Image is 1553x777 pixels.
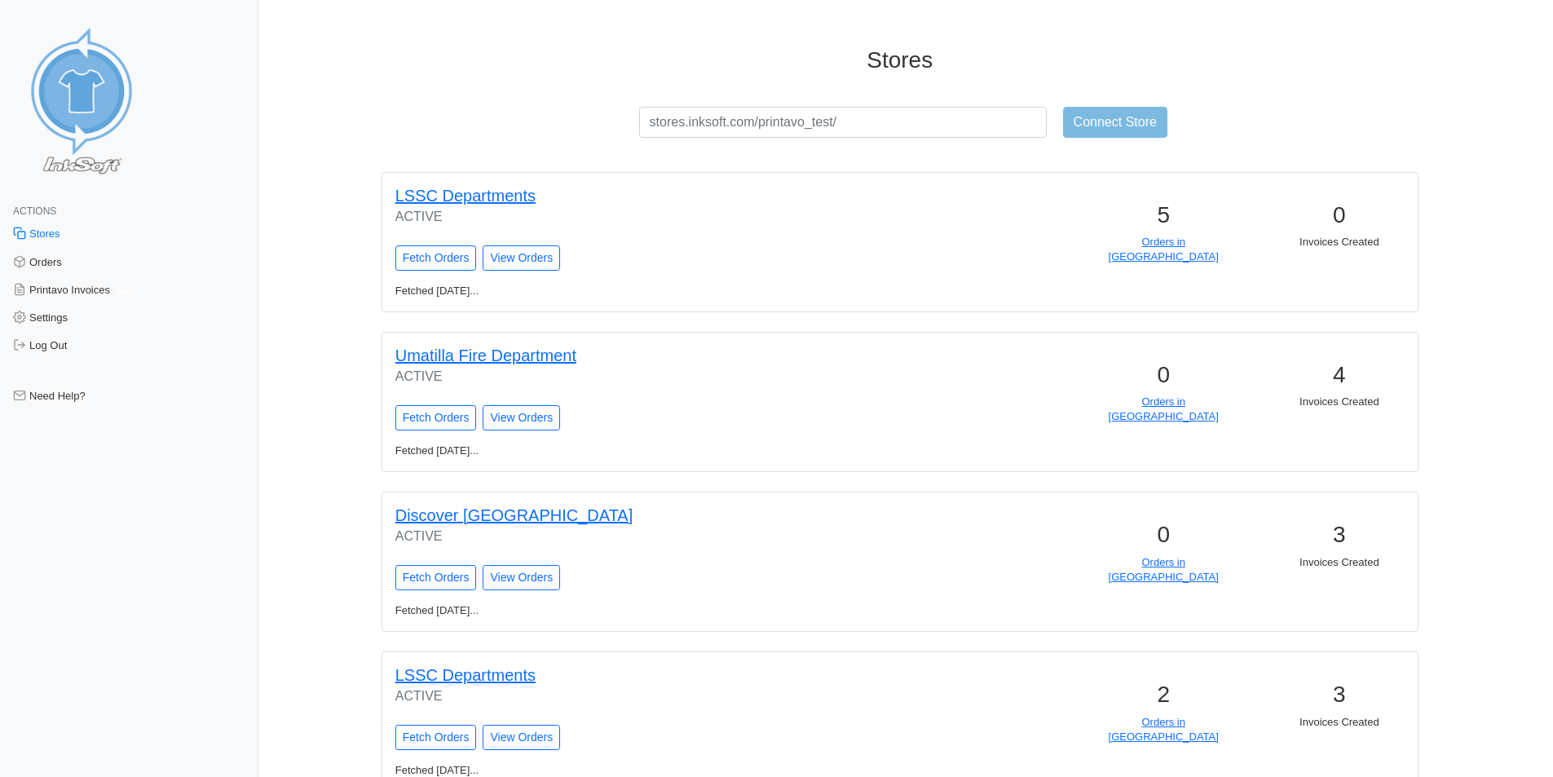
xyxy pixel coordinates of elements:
[483,725,560,750] a: View Orders
[639,107,1047,138] input: stores.inksoft.com/printavo_test/
[483,245,560,271] a: View Orders
[395,347,576,364] a: Umatilla Fire Department
[60,228,80,242] span: 12
[483,405,560,430] a: View Orders
[1261,555,1418,570] p: Invoices Created
[395,209,877,224] h6: ACTIVE
[13,205,56,217] span: Actions
[1109,236,1219,263] a: Orders in [GEOGRAPHIC_DATA]
[395,725,477,750] input: Fetch Orders
[1085,201,1242,229] h3: 5
[483,565,560,590] a: View Orders
[1261,201,1418,229] h3: 0
[1261,361,1418,389] h3: 4
[110,284,134,298] span: 301
[395,187,536,205] a: LSSC Departments
[395,506,633,524] a: Discover [GEOGRAPHIC_DATA]
[386,444,913,458] p: Fetched [DATE]...
[386,284,913,298] p: Fetched [DATE]...
[1261,521,1418,549] h3: 3
[1109,556,1219,583] a: Orders in [GEOGRAPHIC_DATA]
[1261,681,1418,709] h3: 3
[395,688,877,704] h6: ACTIVE
[1063,107,1167,138] input: Connect Store
[1261,235,1418,249] p: Invoices Created
[395,528,877,544] h6: ACTIVE
[1085,521,1242,549] h3: 0
[1109,395,1219,422] a: Orders in [GEOGRAPHIC_DATA]
[1085,361,1242,389] h3: 0
[1261,395,1418,409] p: Invoices Created
[395,565,477,590] input: Fetch Orders
[302,46,1497,74] h3: Stores
[395,369,877,384] h6: ACTIVE
[386,603,913,618] p: Fetched [DATE]...
[395,245,477,271] input: Fetch Orders
[1261,715,1418,730] p: Invoices Created
[395,405,477,430] input: Fetch Orders
[395,666,536,684] a: LSSC Departments
[1109,716,1219,743] a: Orders in [GEOGRAPHIC_DATA]
[1085,681,1242,709] h3: 2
